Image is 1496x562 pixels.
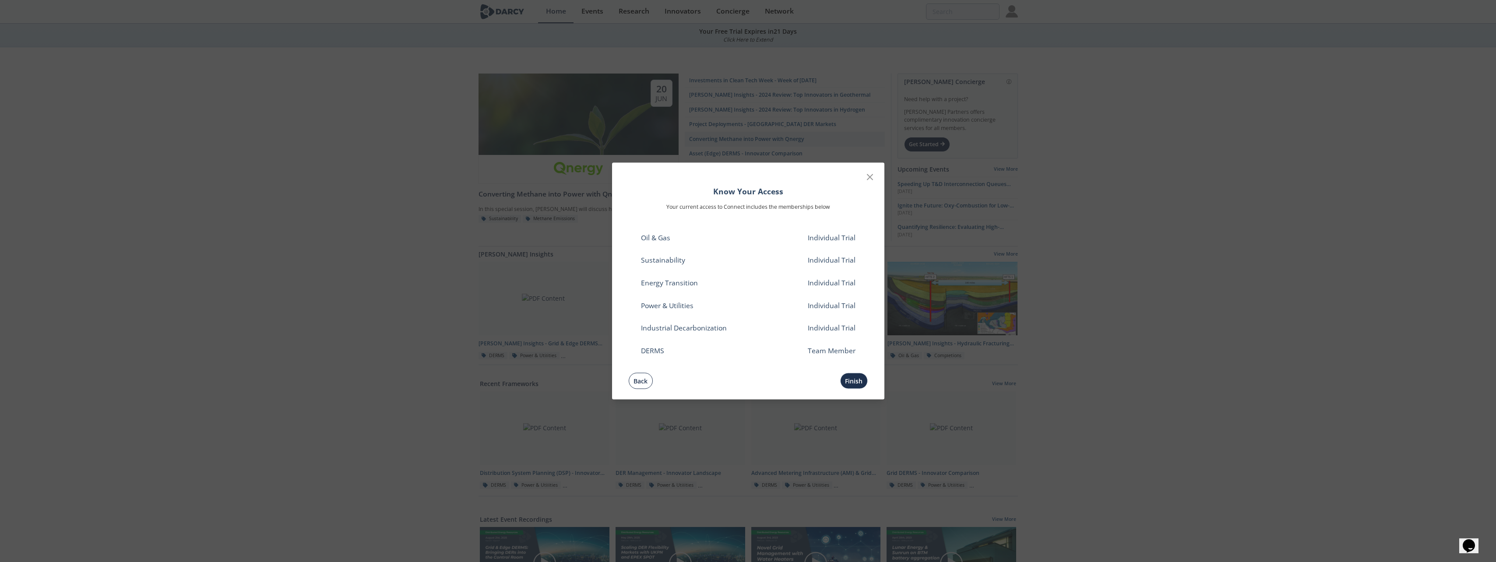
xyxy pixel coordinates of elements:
[629,372,653,389] button: Back
[748,300,855,311] p: Individual Trial
[748,232,855,243] p: Individual Trial
[1459,527,1487,553] iframe: chat widget
[748,345,855,356] p: Team Member
[840,372,868,389] button: Finish
[641,203,855,211] p: Your current access to Connect includes the memberships below
[641,186,855,197] h1: Know Your Access
[641,323,748,334] p: Industrial Decarbonization
[641,345,748,356] p: DERMS
[641,277,748,288] p: Energy Transition
[641,300,748,311] p: Power & Utilities
[641,232,748,243] p: Oil & Gas
[748,255,855,266] p: Individual Trial
[748,277,855,288] p: Individual Trial
[748,323,855,334] p: Individual Trial
[641,255,748,266] p: Sustainability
